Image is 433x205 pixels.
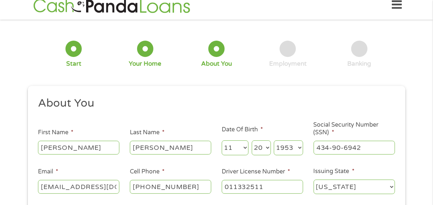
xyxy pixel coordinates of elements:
div: Your Home [129,60,161,68]
label: Last Name [130,129,165,136]
label: Date Of Birth [222,126,263,134]
label: First Name [38,129,73,136]
input: Smith [130,141,211,155]
input: john@gmail.com [38,180,119,194]
input: John [38,141,119,155]
label: Email [38,168,58,176]
div: About You [201,60,232,68]
label: Issuing State [314,168,355,175]
div: Banking [347,60,371,68]
label: Driver License Number [222,168,290,176]
input: 078-05-1120 [314,141,395,155]
div: Start [66,60,81,68]
label: Social Security Number (SSN) [314,121,395,136]
input: (541) 754-3010 [130,180,211,194]
div: Employment [269,60,307,68]
h2: About You [38,96,390,111]
label: Cell Phone [130,168,165,176]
